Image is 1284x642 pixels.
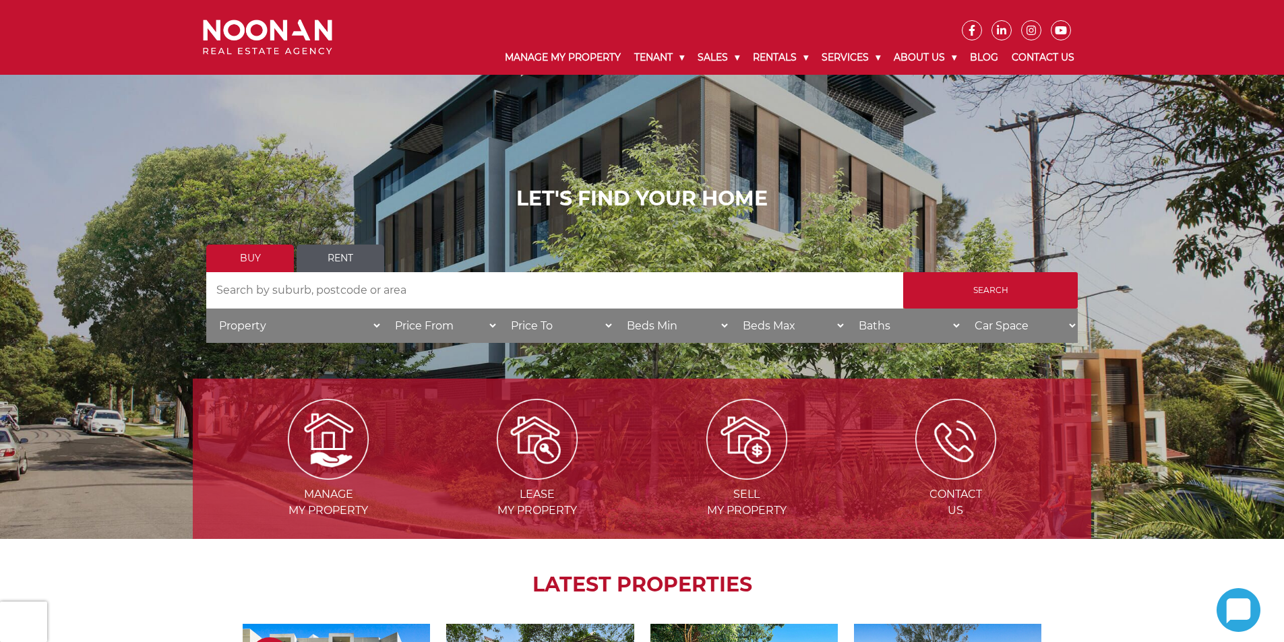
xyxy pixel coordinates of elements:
a: Rent [297,245,384,272]
a: ICONS ContactUs [853,432,1059,517]
input: Search by suburb, postcode or area [206,272,903,309]
a: Sales [691,40,746,75]
img: ICONS [915,399,996,480]
span: Lease my Property [434,486,640,519]
a: Manage My Property [498,40,628,75]
img: Noonan Real Estate Agency [203,20,332,55]
h1: LET'S FIND YOUR HOME [206,187,1078,211]
span: Contact Us [853,486,1059,519]
img: Sell my property [706,399,787,480]
input: Search [903,272,1078,309]
a: Services [815,40,887,75]
a: Lease my property Leasemy Property [434,432,640,517]
a: Sell my property Sellmy Property [644,432,850,517]
a: Blog [963,40,1005,75]
img: Manage my Property [288,399,369,480]
a: Tenant [628,40,691,75]
a: Rentals [746,40,815,75]
img: Lease my property [497,399,578,480]
a: About Us [887,40,963,75]
span: Sell my Property [644,486,850,519]
span: Manage my Property [225,486,431,519]
h2: LATEST PROPERTIES [226,573,1058,597]
a: Manage my Property Managemy Property [225,432,431,517]
a: Buy [206,245,294,272]
a: Contact Us [1005,40,1081,75]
